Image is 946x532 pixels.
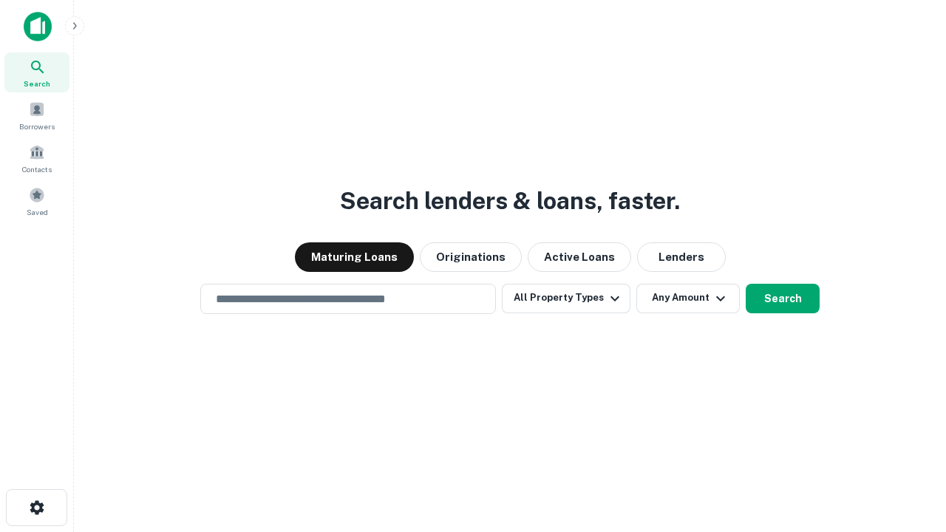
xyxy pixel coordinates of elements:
[420,242,522,272] button: Originations
[340,183,680,219] h3: Search lenders & loans, faster.
[4,138,69,178] a: Contacts
[528,242,631,272] button: Active Loans
[636,284,740,313] button: Any Amount
[24,78,50,89] span: Search
[24,12,52,41] img: capitalize-icon.png
[19,120,55,132] span: Borrowers
[4,52,69,92] a: Search
[637,242,726,272] button: Lenders
[746,284,820,313] button: Search
[22,163,52,175] span: Contacts
[295,242,414,272] button: Maturing Loans
[4,95,69,135] a: Borrowers
[27,206,48,218] span: Saved
[872,414,946,485] iframe: Chat Widget
[4,181,69,221] a: Saved
[502,284,630,313] button: All Property Types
